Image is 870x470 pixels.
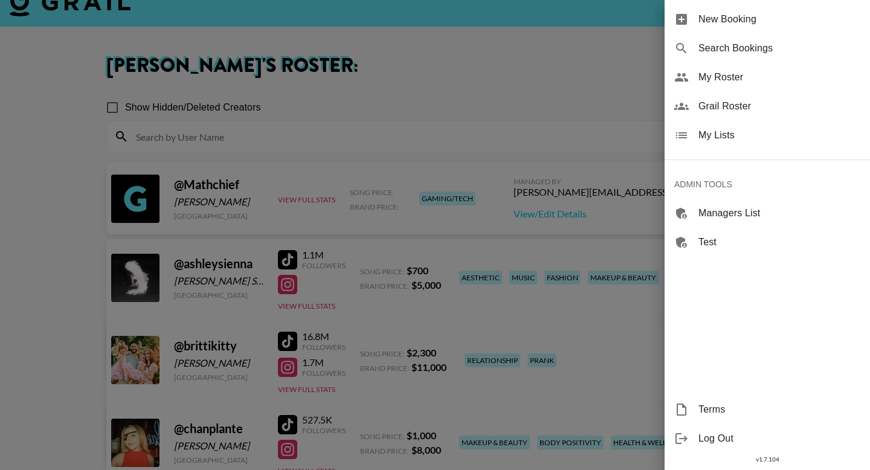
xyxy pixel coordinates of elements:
[665,453,870,466] div: v 1.7.104
[665,199,870,228] div: Managers List
[698,206,860,221] span: Managers List
[698,128,860,143] span: My Lists
[665,228,870,257] div: Test
[698,235,860,249] span: Test
[665,92,870,121] div: Grail Roster
[665,5,870,34] div: New Booking
[665,63,870,92] div: My Roster
[698,41,860,56] span: Search Bookings
[665,34,870,63] div: Search Bookings
[698,431,860,446] span: Log Out
[698,12,860,27] span: New Booking
[665,395,870,424] div: Terms
[665,170,870,199] div: ADMIN TOOLS
[665,121,870,150] div: My Lists
[698,402,860,417] span: Terms
[665,424,870,453] div: Log Out
[698,70,860,85] span: My Roster
[698,99,860,114] span: Grail Roster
